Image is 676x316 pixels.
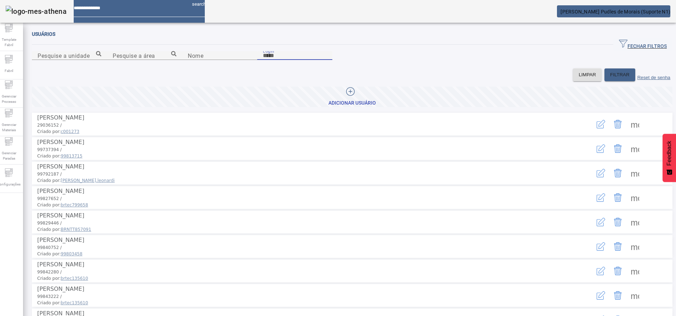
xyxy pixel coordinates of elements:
button: Feedback - Mostrar pesquisa [663,134,676,182]
label: Reset de senha [637,75,670,80]
span: Fabril [2,66,15,76]
span: 99803458 [61,251,83,256]
span: FECHAR FILTROS [619,39,667,50]
mat-label: Login [263,48,274,53]
span: Criado por: [37,300,565,306]
button: LIMPAR [573,68,602,81]
button: Delete [609,116,626,133]
button: Delete [609,287,626,304]
span: Usuários [32,31,55,37]
button: Delete [609,262,626,279]
span: LIMPAR [579,71,596,78]
span: 99813715 [61,154,83,159]
button: Mais [626,287,643,304]
span: FILTRAR [610,71,630,78]
span: Criado por: [37,202,565,208]
span: [PERSON_NAME] [37,212,84,219]
span: BRNTT857091 [61,227,91,232]
span: Criado por: [37,275,565,282]
input: Number [38,51,101,60]
button: Mais [626,189,643,206]
span: 99737394 / [37,147,62,152]
button: Delete [609,214,626,231]
button: Delete [609,238,626,255]
mat-label: Nome [188,52,203,59]
span: Criado por: [37,128,565,135]
span: 29036152 / [37,123,62,128]
span: brtec135610 [61,276,88,281]
span: [PERSON_NAME] [37,188,84,194]
span: c001273 [61,129,79,134]
button: Mais [626,165,643,182]
span: 99840752 / [37,245,62,250]
button: Reset de senha [635,68,672,81]
span: [PERSON_NAME] [37,114,84,121]
button: Mais [626,116,643,133]
img: logo-mes-athena [6,6,67,17]
button: FECHAR FILTROS [613,38,672,51]
button: Adicionar Usuário [32,87,672,107]
span: [PERSON_NAME].leonardi [61,178,115,183]
span: 99829446 / [37,221,62,226]
button: Mais [626,238,643,255]
span: 99842280 / [37,270,62,275]
mat-label: Pesquise a área [113,52,155,59]
button: FILTRAR [604,68,635,81]
span: brtec799658 [61,203,88,207]
span: Criado por: [37,153,565,159]
span: [PERSON_NAME] [37,261,84,268]
button: Delete [609,140,626,157]
span: Criado por: [37,251,565,257]
span: brtec135610 [61,300,88,305]
div: Adicionar Usuário [328,100,376,107]
button: Delete [609,189,626,206]
button: Mais [626,140,643,157]
span: Criado por: [37,177,565,184]
button: Mais [626,262,643,279]
span: 99827652 / [37,196,62,201]
button: Delete [609,165,626,182]
span: [PERSON_NAME] [37,163,84,170]
button: Mais [626,214,643,231]
input: Number [113,51,176,60]
span: 99843222 / [37,294,62,299]
span: [PERSON_NAME] [37,237,84,243]
span: 99792187 / [37,172,62,177]
mat-label: Pesquise a unidade [38,52,90,59]
span: Criado por: [37,226,565,233]
span: Feedback [666,141,672,166]
span: [PERSON_NAME] [37,139,84,145]
span: [PERSON_NAME] [37,285,84,292]
span: [PERSON_NAME] Pudles de Morais (Suporte N1) [560,9,670,15]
